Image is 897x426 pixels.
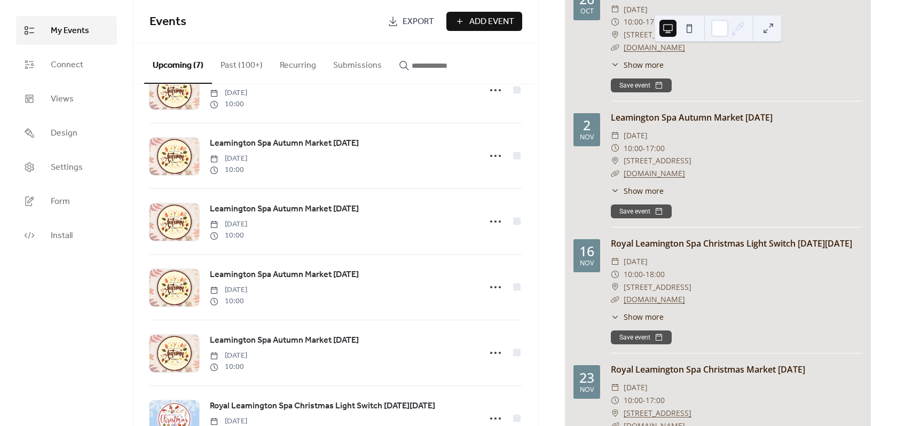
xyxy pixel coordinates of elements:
[210,137,359,151] a: Leamington Spa Autumn Market [DATE]
[611,293,619,306] div: ​
[210,269,359,281] span: Leamington Spa Autumn Market [DATE]
[611,28,619,41] div: ​
[210,153,247,164] span: [DATE]
[624,394,643,407] span: 10:00
[646,394,665,407] span: 17:00
[611,364,805,375] a: Royal Leamington Spa Christmas Market [DATE]
[380,12,442,31] a: Export
[210,399,435,413] a: Royal Leamington Spa Christmas Light Switch [DATE][DATE]
[16,84,117,113] a: Views
[624,407,691,420] a: [STREET_ADDRESS]
[580,260,594,267] div: Nov
[611,268,619,281] div: ​
[210,137,359,150] span: Leamington Spa Autumn Market [DATE]
[611,381,619,394] div: ​
[51,195,70,208] span: Form
[611,112,773,123] a: Leamington Spa Autumn Market [DATE]
[580,134,594,141] div: Nov
[624,3,648,16] span: [DATE]
[579,244,594,258] div: 16
[624,15,643,28] span: 10:00
[624,59,664,70] span: Show more
[624,294,685,304] a: [DOMAIN_NAME]
[643,142,646,155] span: -
[403,15,434,28] span: Export
[611,15,619,28] div: ​
[624,311,664,322] span: Show more
[212,43,271,83] button: Past (100+)
[580,8,594,15] div: Oct
[624,154,691,167] span: [STREET_ADDRESS]
[210,203,359,216] span: Leamington Spa Autumn Market [DATE]
[624,28,691,41] span: [STREET_ADDRESS]
[611,255,619,268] div: ​
[210,230,247,241] span: 10:00
[210,164,247,176] span: 10:00
[210,99,247,110] span: 10:00
[611,330,672,344] button: Save event
[210,350,247,361] span: [DATE]
[210,88,247,99] span: [DATE]
[583,119,591,132] div: 2
[51,230,73,242] span: Install
[611,204,672,218] button: Save event
[611,154,619,167] div: ​
[611,311,619,322] div: ​
[624,381,648,394] span: [DATE]
[51,127,77,140] span: Design
[624,268,643,281] span: 10:00
[624,42,685,52] a: [DOMAIN_NAME]
[646,268,665,281] span: 18:00
[611,185,664,196] button: ​Show more
[16,153,117,182] a: Settings
[16,119,117,147] a: Design
[611,59,664,70] button: ​Show more
[16,16,117,45] a: My Events
[611,59,619,70] div: ​
[611,311,664,322] button: ​Show more
[611,407,619,420] div: ​
[643,394,646,407] span: -
[611,41,619,54] div: ​
[210,361,247,373] span: 10:00
[624,185,664,196] span: Show more
[611,185,619,196] div: ​
[149,10,186,34] span: Events
[643,268,646,281] span: -
[469,15,514,28] span: Add Event
[144,43,212,84] button: Upcoming (7)
[624,142,643,155] span: 10:00
[210,334,359,348] a: Leamington Spa Autumn Market [DATE]
[643,15,646,28] span: -
[51,93,74,106] span: Views
[624,255,648,268] span: [DATE]
[646,15,665,28] span: 17:00
[210,219,247,230] span: [DATE]
[51,59,83,72] span: Connect
[271,43,325,83] button: Recurring
[624,281,691,294] span: [STREET_ADDRESS]
[580,386,594,393] div: Nov
[210,268,359,282] a: Leamington Spa Autumn Market [DATE]
[611,238,852,249] a: Royal Leamington Spa Christmas Light Switch [DATE][DATE]
[446,12,522,31] button: Add Event
[325,43,390,83] button: Submissions
[624,168,685,178] a: [DOMAIN_NAME]
[51,25,89,37] span: My Events
[611,167,619,180] div: ​
[210,285,247,296] span: [DATE]
[16,221,117,250] a: Install
[579,371,594,384] div: 23
[16,50,117,79] a: Connect
[210,334,359,347] span: Leamington Spa Autumn Market [DATE]
[646,142,665,155] span: 17:00
[210,202,359,216] a: Leamington Spa Autumn Market [DATE]
[51,161,83,174] span: Settings
[611,129,619,142] div: ​
[611,142,619,155] div: ​
[624,129,648,142] span: [DATE]
[210,296,247,307] span: 10:00
[210,400,435,413] span: Royal Leamington Spa Christmas Light Switch [DATE][DATE]
[611,394,619,407] div: ​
